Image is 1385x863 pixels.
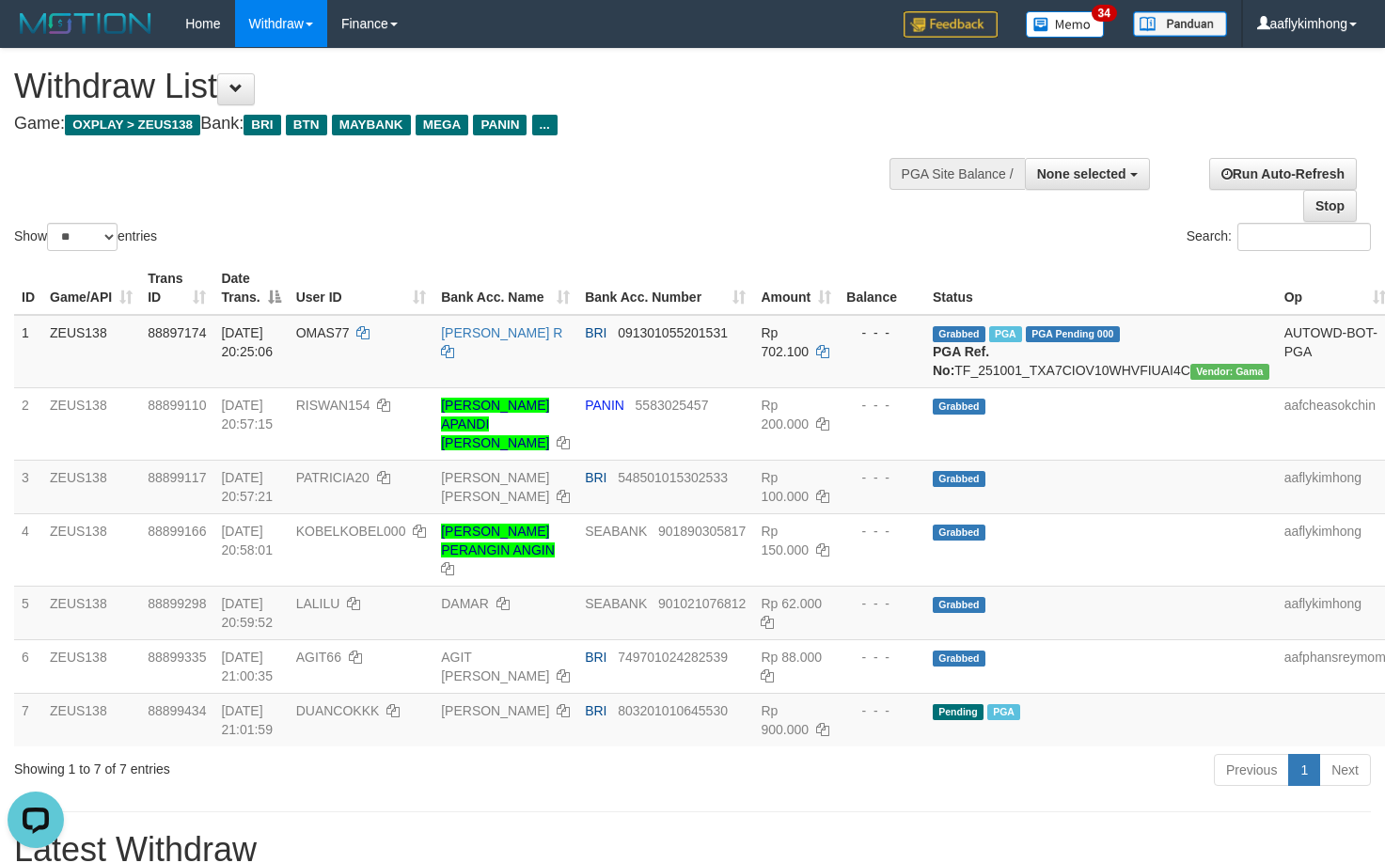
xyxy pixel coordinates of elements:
span: 88897174 [148,325,206,340]
span: [DATE] 20:57:21 [221,470,273,504]
a: Run Auto-Refresh [1209,158,1357,190]
span: BRI [585,325,606,340]
td: 5 [14,586,42,639]
label: Show entries [14,223,157,251]
h1: Withdraw List [14,68,905,105]
span: 88899434 [148,703,206,718]
th: User ID: activate to sort column ascending [289,261,434,315]
span: BRI [585,470,606,485]
span: 88899298 [148,596,206,611]
span: Grabbed [933,399,985,415]
th: Trans ID: activate to sort column ascending [140,261,213,315]
img: panduan.png [1133,11,1227,37]
span: 88899335 [148,650,206,665]
span: Grabbed [933,326,985,342]
td: ZEUS138 [42,586,140,639]
span: 34 [1092,5,1117,22]
span: Grabbed [933,597,985,613]
span: PANIN [585,398,624,413]
th: ID [14,261,42,315]
span: OXPLAY > ZEUS138 [65,115,200,135]
span: SEABANK [585,596,647,611]
a: Previous [1214,754,1289,786]
span: MEGA [416,115,469,135]
td: 3 [14,460,42,513]
span: PANIN [473,115,527,135]
span: Copy 901021076812 to clipboard [658,596,746,611]
span: 88899166 [148,524,206,539]
span: Copy 548501015302533 to clipboard [618,470,728,485]
td: ZEUS138 [42,460,140,513]
span: SEABANK [585,524,647,539]
span: Rp 702.100 [761,325,809,359]
th: Balance [839,261,925,315]
th: Amount: activate to sort column ascending [753,261,839,315]
td: ZEUS138 [42,513,140,586]
a: Stop [1303,190,1357,222]
span: [DATE] 20:59:52 [221,596,273,630]
div: - - - [846,648,918,667]
span: Grabbed [933,471,985,487]
span: BRI [244,115,280,135]
span: Pending [933,704,984,720]
span: AGIT66 [296,650,341,665]
div: - - - [846,522,918,541]
span: DUANCOKKK [296,703,380,718]
td: 4 [14,513,42,586]
td: ZEUS138 [42,387,140,460]
img: Button%20Memo.svg [1026,11,1105,38]
span: Copy 749701024282539 to clipboard [618,650,728,665]
th: Game/API: activate to sort column ascending [42,261,140,315]
span: Rp 150.000 [761,524,809,557]
td: 7 [14,693,42,746]
a: [PERSON_NAME] APANDI [PERSON_NAME] [441,398,549,450]
img: MOTION_logo.png [14,9,157,38]
div: - - - [846,594,918,613]
div: - - - [846,701,918,720]
span: Marked by aafanarl [989,326,1022,342]
td: 2 [14,387,42,460]
span: BTN [286,115,327,135]
a: Next [1319,754,1371,786]
a: AGIT [PERSON_NAME] [441,650,549,683]
span: Marked by aaftrukkakada [987,704,1020,720]
div: - - - [846,396,918,415]
span: Rp 88.000 [761,650,822,665]
span: Grabbed [933,525,985,541]
a: DAMAR [441,596,489,611]
div: Showing 1 to 7 of 7 entries [14,752,563,778]
span: Grabbed [933,651,985,667]
span: OMAS77 [296,325,350,340]
input: Search: [1237,223,1371,251]
span: PATRICIA20 [296,470,370,485]
a: [PERSON_NAME] [PERSON_NAME] [441,470,549,504]
h4: Game: Bank: [14,115,905,133]
span: [DATE] 21:00:35 [221,650,273,683]
select: Showentries [47,223,118,251]
td: ZEUS138 [42,639,140,693]
span: Rp 200.000 [761,398,809,431]
th: Date Trans.: activate to sort column descending [213,261,288,315]
th: Bank Acc. Number: activate to sort column ascending [577,261,753,315]
span: Copy 5583025457 to clipboard [636,398,709,413]
span: PGA Pending [1026,326,1120,342]
span: 88899117 [148,470,206,485]
span: [DATE] 21:01:59 [221,703,273,737]
span: ... [532,115,558,135]
span: [DATE] 20:57:15 [221,398,273,431]
td: ZEUS138 [42,693,140,746]
div: PGA Site Balance / [889,158,1025,190]
th: Status [925,261,1277,315]
td: ZEUS138 [42,315,140,388]
span: Rp 900.000 [761,703,809,737]
label: Search: [1187,223,1371,251]
span: [DATE] 20:58:01 [221,524,273,557]
th: Bank Acc. Name: activate to sort column ascending [433,261,577,315]
span: [DATE] 20:25:06 [221,325,273,359]
span: LALILU [296,596,340,611]
a: [PERSON_NAME] [441,703,549,718]
span: Rp 100.000 [761,470,809,504]
span: MAYBANK [332,115,411,135]
a: [PERSON_NAME] PERANGIN ANGIN [441,524,555,557]
span: 88899110 [148,398,206,413]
